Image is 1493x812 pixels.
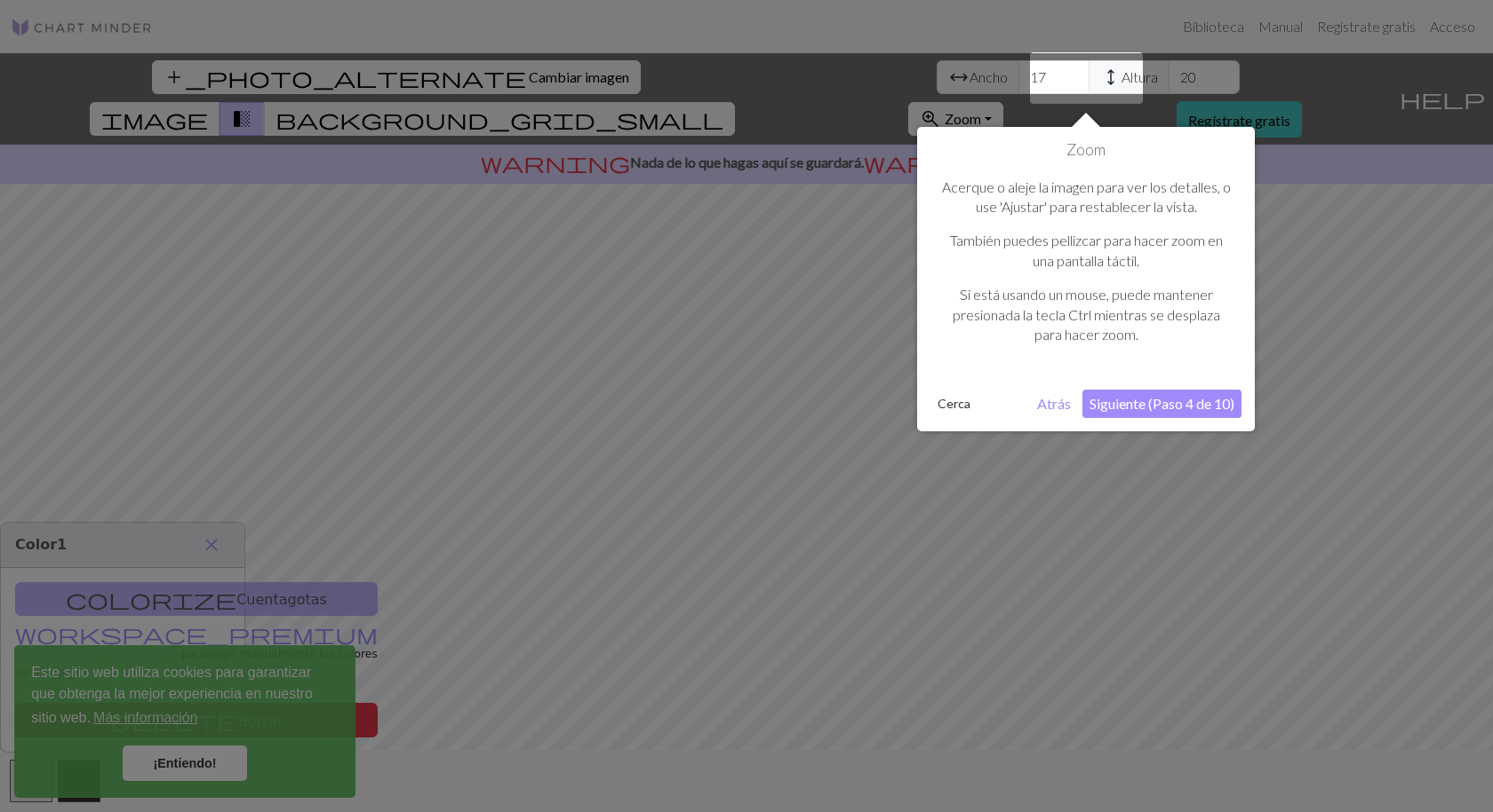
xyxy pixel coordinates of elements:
font: Si está usando un mouse, puede mantener presionada la tecla Ctrl mientras se desplaza para hacer ... [953,286,1220,343]
font: Zoom [1066,139,1106,159]
font: Siguiente (Paso 4 de 10) [1090,395,1234,412]
h1: Zoom [930,140,1242,160]
button: Siguiente (Paso 4 de 10) [1082,390,1242,418]
font: También puedes pellizcar para hacer zoom en una pantalla táctil. [950,232,1223,268]
font: Atrás [1037,395,1071,412]
button: Cerca [930,390,978,417]
button: Atrás [1030,390,1078,418]
div: Zoom [917,127,1255,431]
font: Acerque o aleje la imagen para ver los detalles, o use 'Ajustar' para restablecer la vista. [942,178,1231,215]
font: Cerca [938,396,970,411]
